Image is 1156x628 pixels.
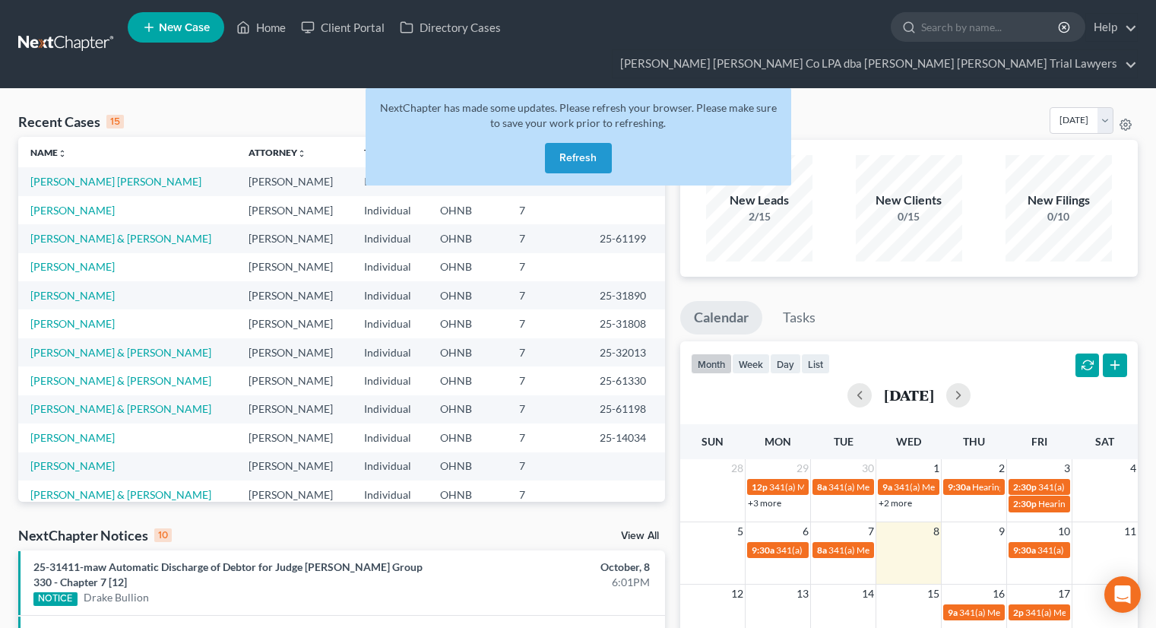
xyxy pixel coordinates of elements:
h2: [DATE] [884,387,934,403]
span: 9:30a [1013,544,1036,556]
td: OHNB [428,452,507,481]
a: +2 more [879,497,912,509]
a: [PERSON_NAME] & [PERSON_NAME] [30,346,211,359]
td: 7 [507,481,588,509]
span: 341(a) Meeting of Creditors for [PERSON_NAME] [776,544,973,556]
a: [PERSON_NAME] & [PERSON_NAME] [30,402,211,415]
a: [PERSON_NAME] [PERSON_NAME] [30,175,201,188]
td: 7 [507,253,588,281]
a: Nameunfold_more [30,147,67,158]
a: [PERSON_NAME] [30,431,115,444]
div: 6:01PM [454,575,650,590]
td: 7 [507,309,588,338]
a: [PERSON_NAME] & [PERSON_NAME] [30,232,211,245]
div: 0/10 [1006,209,1112,224]
td: OHNB [428,196,507,224]
span: 2 [997,459,1006,477]
a: Calendar [680,301,762,335]
td: Individual [352,452,428,481]
span: 341(a) Meeting of Creditors for [PERSON_NAME] [959,607,1156,618]
a: 25-31411-maw Automatic Discharge of Debtor for Judge [PERSON_NAME] Group 330 - Chapter 7 [12] [33,560,423,588]
span: 9:30a [752,544,774,556]
td: Individual [352,253,428,281]
div: NextChapter Notices [18,526,172,544]
span: 10 [1056,522,1072,541]
span: 12 [730,585,745,603]
div: Open Intercom Messenger [1104,576,1141,613]
td: [PERSON_NAME] [236,366,352,395]
span: 341(a) Meeting of Creditors for [PERSON_NAME] [828,481,1025,493]
span: Thu [963,435,985,448]
span: Tue [834,435,854,448]
span: New Case [159,22,210,33]
span: 8 [932,522,941,541]
td: 25-32013 [588,338,665,366]
td: Individual [352,338,428,366]
td: [PERSON_NAME] [236,281,352,309]
td: [PERSON_NAME] [236,196,352,224]
a: [PERSON_NAME] [30,289,115,302]
a: Help [1086,14,1137,41]
td: 25-31890 [588,281,665,309]
td: 25-31808 [588,309,665,338]
span: 9a [948,607,958,618]
a: [PERSON_NAME] [PERSON_NAME] Co LPA dba [PERSON_NAME] [PERSON_NAME] Trial Lawyers [613,50,1137,78]
span: 4 [1129,459,1138,477]
span: 8a [817,544,827,556]
span: 30 [860,459,876,477]
td: Individual [352,196,428,224]
span: 12p [752,481,768,493]
td: 7 [507,395,588,423]
td: Individual [352,167,428,195]
td: Individual [352,224,428,252]
td: [PERSON_NAME] [236,167,352,195]
span: 1 [932,459,941,477]
td: Individual [352,281,428,309]
td: [PERSON_NAME] [236,224,352,252]
td: Individual [352,481,428,509]
span: 28 [730,459,745,477]
span: 8a [817,481,827,493]
a: [PERSON_NAME] [30,260,115,273]
span: 341(a) Meeting of Creditors for [PERSON_NAME] [894,481,1091,493]
button: month [691,354,732,374]
button: day [770,354,801,374]
span: 7 [866,522,876,541]
div: 10 [154,528,172,542]
a: Tasks [769,301,829,335]
span: 2p [1013,607,1024,618]
span: 15 [926,585,941,603]
td: OHNB [428,309,507,338]
td: [PERSON_NAME] [236,309,352,338]
span: 2:30p [1013,498,1037,509]
span: 9a [882,481,892,493]
a: +3 more [748,497,781,509]
button: Refresh [545,143,612,173]
span: NextChapter has made some updates. Please refresh your browser. Please make sure to save your wor... [380,101,777,129]
div: October, 8 [454,560,650,575]
td: 7 [507,423,588,452]
td: [PERSON_NAME] [236,481,352,509]
td: 25-61199 [588,224,665,252]
td: 7 [507,196,588,224]
span: 14 [860,585,876,603]
td: [PERSON_NAME] [236,253,352,281]
td: [PERSON_NAME] [236,423,352,452]
a: Directory Cases [392,14,508,41]
td: 25-61330 [588,366,665,395]
span: 341(a) Meeting of Creditors for [PERSON_NAME] & [PERSON_NAME] [828,544,1106,556]
button: week [732,354,770,374]
a: Client Portal [293,14,392,41]
td: 7 [507,452,588,481]
i: unfold_more [297,149,306,158]
td: OHNB [428,281,507,309]
a: [PERSON_NAME] [30,204,115,217]
div: New Leads [706,192,812,209]
td: Individual [352,309,428,338]
a: [PERSON_NAME] & [PERSON_NAME] [30,374,211,387]
span: 29 [795,459,810,477]
span: 341(a) Meeting of Creditors for [PERSON_NAME] [769,481,966,493]
td: OHNB [428,366,507,395]
a: [PERSON_NAME] [30,317,115,330]
a: [PERSON_NAME] [30,459,115,472]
